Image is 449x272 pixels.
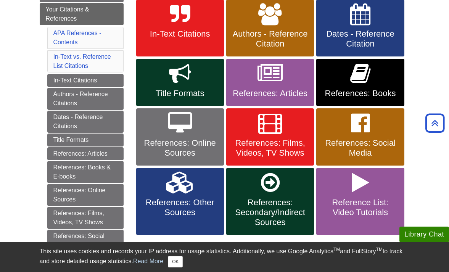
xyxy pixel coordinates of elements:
a: References: Articles [47,147,124,160]
a: References: Social Media [316,108,404,166]
a: In-Text Citations [47,74,124,87]
div: This site uses cookies and records your IP address for usage statistics. Additionally, we use Goo... [40,247,410,267]
span: Your Citations & References [46,6,89,22]
a: Authors - Reference Citations [47,88,124,110]
a: Reference List: Video Tutorials [316,168,404,235]
span: References: Online Sources [142,138,218,158]
span: Reference List: Video Tutorials [322,198,398,217]
a: Read More [133,258,163,264]
span: Dates - Reference Citation [322,29,398,49]
span: References: Other Sources [142,198,218,217]
a: Title Formats [136,59,224,106]
span: Authors - Reference Citation [232,29,308,49]
a: References: Articles [226,59,314,106]
a: References: Films, Videos, TV Shows [47,207,124,229]
span: In-Text Citations [142,29,218,39]
a: References: Other Sources [136,168,224,235]
a: References: Online Sources [136,108,224,166]
a: References: Secondary/Indirect Sources [226,168,314,235]
a: References: Books & E-books [47,161,124,183]
sup: TM [333,247,340,252]
a: References: Social Media [47,230,124,252]
a: Dates - Reference Citations [47,111,124,133]
a: In-Text vs. Reference List Citations [53,53,111,69]
a: Back to Top [423,118,447,128]
span: References: Social Media [322,138,398,158]
a: References: Books [316,59,404,106]
button: Close [168,256,183,267]
span: References: Books [322,89,398,98]
a: APA References - Contents [53,30,101,45]
span: References: Films, Videos, TV Shows [232,138,308,158]
span: References: Articles [232,89,308,98]
a: References: Online Sources [47,184,124,206]
button: Library Chat [399,227,449,242]
a: Your Citations & References [40,3,124,25]
span: Title Formats [142,89,218,98]
span: References: Secondary/Indirect Sources [232,198,308,227]
sup: TM [376,247,383,252]
a: References: Films, Videos, TV Shows [226,108,314,166]
a: Title Formats [47,134,124,146]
